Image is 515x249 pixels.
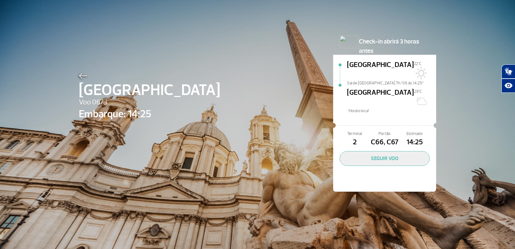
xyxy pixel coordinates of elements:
[347,80,436,85] span: Sai de [GEOGRAPHIC_DATA] Th/08 às 14:25*
[347,87,414,108] span: [GEOGRAPHIC_DATA]
[340,131,370,137] span: Terminal
[414,89,422,94] span: 29°C
[400,137,430,148] span: 14:25
[79,79,220,102] span: [GEOGRAPHIC_DATA]
[79,106,220,122] span: Embarque: 14:25
[414,94,427,107] img: Sol com algumas nuvens
[370,131,399,137] span: Portão
[347,60,414,80] span: [GEOGRAPHIC_DATA]
[501,64,515,93] div: Plugin de acessibilidade da Hand Talk.
[347,108,436,114] span: *Horáro local
[370,137,399,148] span: C66, C67
[400,131,430,137] span: Estimado
[79,97,220,108] span: Voo 0673
[359,35,430,56] span: Check-in abrirá 3 horas antes
[501,64,515,79] button: Abrir tradutor de língua de sinais.
[340,151,430,166] button: SEGUIR VOO
[501,79,515,93] button: Abrir recursos assistivos.
[414,67,427,80] img: Sol
[340,137,370,148] span: 2
[414,61,422,66] span: 22°C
